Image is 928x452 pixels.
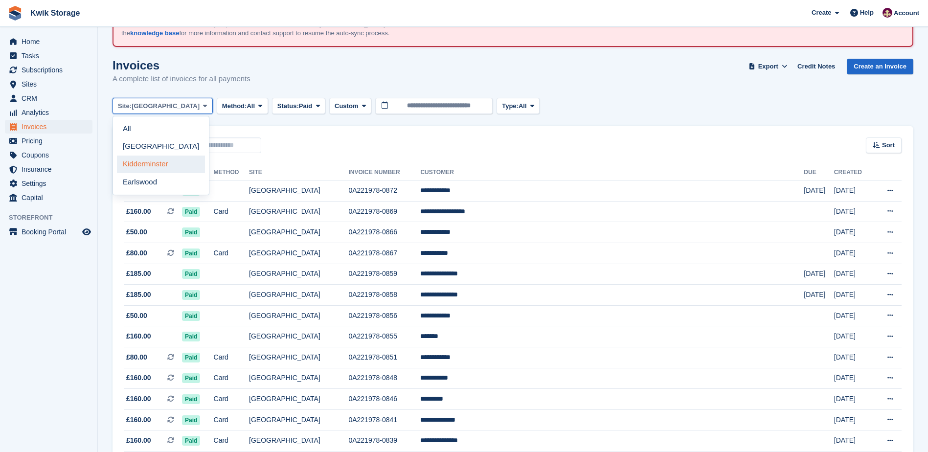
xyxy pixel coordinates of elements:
[5,225,92,239] a: menu
[22,225,80,239] span: Booking Portal
[747,59,790,75] button: Export
[335,101,358,111] span: Custom
[834,285,873,306] td: [DATE]
[113,59,250,72] h1: Invoices
[860,8,874,18] span: Help
[22,63,80,77] span: Subscriptions
[117,173,205,191] a: Earlswood
[834,165,873,181] th: Created
[348,409,420,430] td: 0A221978-0841
[5,35,92,48] a: menu
[348,243,420,264] td: 0A221978-0867
[348,389,420,410] td: 0A221978-0846
[126,206,151,217] span: £160.00
[348,305,420,326] td: 0A221978-0856
[214,409,249,430] td: Card
[182,394,200,404] span: Paid
[348,430,420,452] td: 0A221978-0839
[132,101,200,111] span: [GEOGRAPHIC_DATA]
[804,264,834,285] td: [DATE]
[277,101,299,111] span: Status:
[214,368,249,389] td: Card
[22,106,80,119] span: Analytics
[249,305,348,326] td: [GEOGRAPHIC_DATA]
[847,59,913,75] a: Create an Invoice
[81,226,92,238] a: Preview store
[5,191,92,204] a: menu
[214,347,249,368] td: Card
[894,8,919,18] span: Account
[249,243,348,264] td: [GEOGRAPHIC_DATA]
[249,165,348,181] th: Site
[883,8,892,18] img: ellie tragonette
[182,207,200,217] span: Paid
[22,177,80,190] span: Settings
[126,373,151,383] span: £160.00
[793,59,839,75] a: Credit Notes
[249,326,348,347] td: [GEOGRAPHIC_DATA]
[214,430,249,452] td: Card
[834,347,873,368] td: [DATE]
[804,165,834,181] th: Due
[834,222,873,243] td: [DATE]
[249,264,348,285] td: [GEOGRAPHIC_DATA]
[126,311,147,321] span: £50.00
[348,285,420,306] td: 0A221978-0858
[126,352,147,362] span: £80.00
[182,373,200,383] span: Paid
[214,201,249,222] td: Card
[214,389,249,410] td: Card
[834,326,873,347] td: [DATE]
[804,285,834,306] td: [DATE]
[758,62,778,71] span: Export
[182,227,200,237] span: Paid
[5,148,92,162] a: menu
[5,91,92,105] a: menu
[348,264,420,285] td: 0A221978-0859
[118,101,132,111] span: Site:
[182,311,200,321] span: Paid
[348,347,420,368] td: 0A221978-0851
[22,77,80,91] span: Sites
[182,415,200,425] span: Paid
[26,5,84,21] a: Kwik Storage
[834,430,873,452] td: [DATE]
[126,227,147,237] span: £50.00
[348,165,420,181] th: Invoice Number
[22,191,80,204] span: Capital
[5,120,92,134] a: menu
[117,156,205,173] a: Kidderminster
[214,243,249,264] td: Card
[9,213,97,223] span: Storefront
[249,347,348,368] td: [GEOGRAPHIC_DATA]
[182,249,200,258] span: Paid
[126,269,151,279] span: £185.00
[126,248,147,258] span: £80.00
[126,394,151,404] span: £160.00
[5,177,92,190] a: menu
[812,8,831,18] span: Create
[348,326,420,347] td: 0A221978-0855
[182,269,200,279] span: Paid
[8,6,23,21] img: stora-icon-8386f47178a22dfd0bd8f6a31ec36ba5ce8667c1dd55bd0f319d3a0aa187defe.svg
[126,435,151,446] span: £160.00
[5,77,92,91] a: menu
[182,353,200,362] span: Paid
[249,201,348,222] td: [GEOGRAPHIC_DATA]
[22,120,80,134] span: Invoices
[497,98,540,114] button: Type: All
[22,49,80,63] span: Tasks
[834,201,873,222] td: [DATE]
[348,368,420,389] td: 0A221978-0848
[22,35,80,48] span: Home
[249,430,348,452] td: [GEOGRAPHIC_DATA]
[182,332,200,341] span: Paid
[117,120,205,138] a: All
[249,222,348,243] td: [GEOGRAPHIC_DATA]
[5,63,92,77] a: menu
[299,101,312,111] span: Paid
[22,91,80,105] span: CRM
[502,101,519,111] span: Type:
[222,101,247,111] span: Method:
[5,162,92,176] a: menu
